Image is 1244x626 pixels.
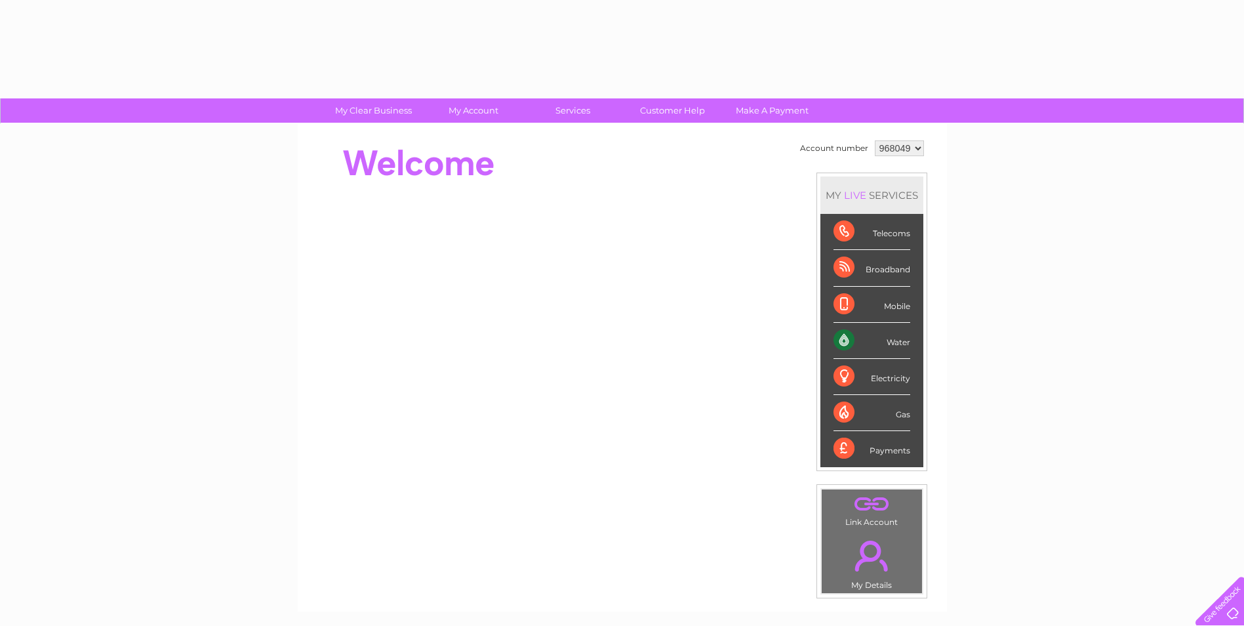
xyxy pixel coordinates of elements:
div: Mobile [833,287,910,323]
td: Link Account [821,489,923,530]
a: . [825,533,919,579]
a: Services [519,98,627,123]
div: Telecoms [833,214,910,250]
a: My Clear Business [319,98,428,123]
div: Gas [833,395,910,431]
a: Make A Payment [718,98,826,123]
a: Customer Help [618,98,727,123]
td: Account number [797,137,872,159]
div: LIVE [841,189,869,201]
td: My Details [821,530,923,594]
a: . [825,493,919,516]
div: Water [833,323,910,359]
div: MY SERVICES [820,177,923,214]
div: Payments [833,431,910,467]
a: My Account [419,98,527,123]
div: Broadband [833,250,910,286]
div: Electricity [833,359,910,395]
